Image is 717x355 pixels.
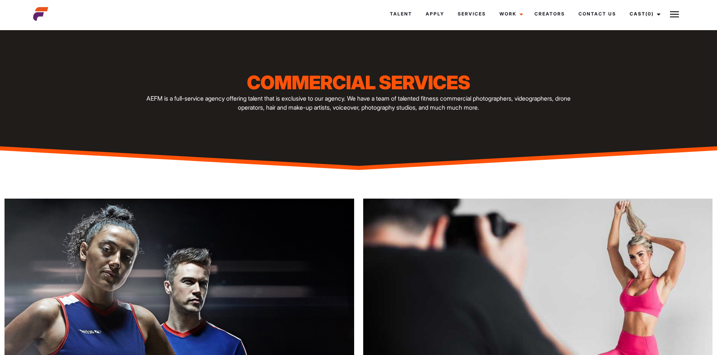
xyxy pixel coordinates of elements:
a: Talent [383,4,419,24]
img: cropped-aefm-brand-fav-22-square.png [33,6,48,21]
span: (0) [645,11,654,17]
h1: Commercial Services [143,71,574,94]
a: Services [451,4,493,24]
a: Apply [419,4,451,24]
img: Burger icon [670,10,679,19]
a: Work [493,4,528,24]
a: Contact Us [572,4,623,24]
a: Creators [528,4,572,24]
p: AEFM is a full-service agency offering talent that is exclusive to our agency. We have a team of ... [143,94,574,112]
a: Cast(0) [623,4,665,24]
